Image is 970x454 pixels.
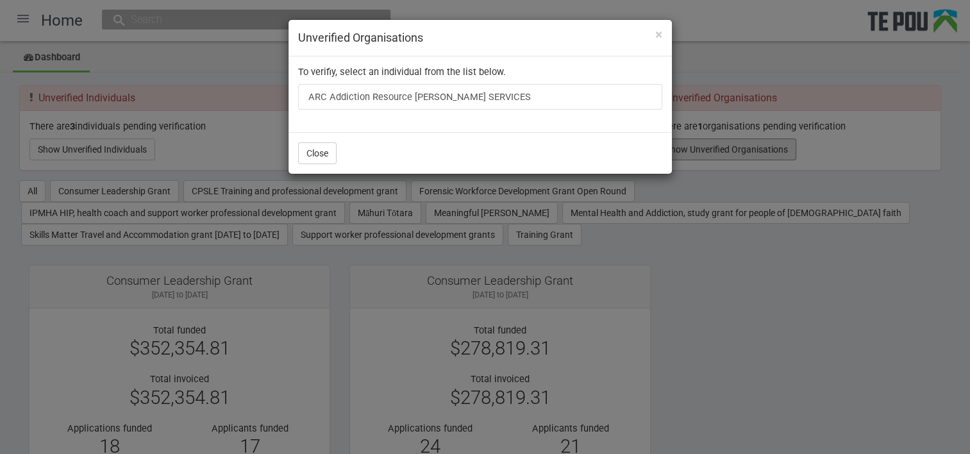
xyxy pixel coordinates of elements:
a: ARC Addiction Resource [PERSON_NAME] SERVICES [298,84,662,110]
button: Close [655,28,662,42]
span: × [655,27,662,42]
button: Close [298,142,337,164]
h4: Unverified Organisations [298,29,662,46]
p: To verifiy, select an individual from the list below. [298,66,662,78]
